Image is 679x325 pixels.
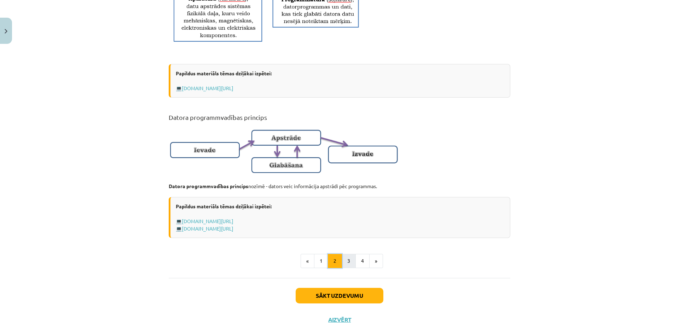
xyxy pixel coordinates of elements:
div: 💻 💻 [169,197,510,238]
button: « [301,254,314,268]
button: 3 [342,254,356,268]
strong: Datora programmvadības princips [169,183,248,189]
button: Aizvērt [326,316,353,323]
button: 4 [355,254,370,268]
div: 💻 [169,64,510,98]
button: 1 [314,254,328,268]
nav: Page navigation example [169,254,510,268]
button: » [369,254,383,268]
p: nozīmē - dators veic informācija apstrādi pēc programmas. [169,182,510,190]
a: [DOMAIN_NAME][URL] [182,85,233,91]
img: icon-close-lesson-0947bae3869378f0d4975bcd49f059093ad1ed9edebbc8119c70593378902aed.svg [5,29,7,34]
strong: Papildus materiāls tēmas dziļākai izpētei: [176,70,272,76]
a: [DOMAIN_NAME][URL] [182,218,233,224]
h2: Datora programmvadības princips [169,105,510,122]
a: [DOMAIN_NAME][URL] [182,225,233,232]
button: Sākt uzdevumu [296,288,383,303]
strong: Papildus materiāls tēmas dziļākai izpētei: [176,203,272,209]
button: 2 [328,254,342,268]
